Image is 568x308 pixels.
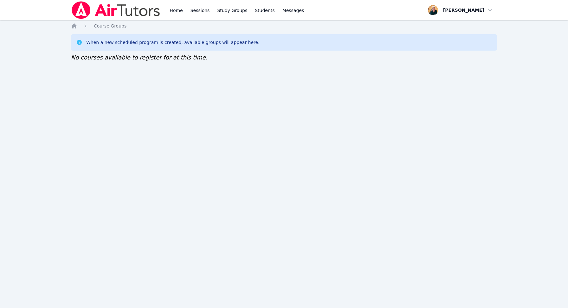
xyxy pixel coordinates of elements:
[71,1,161,19] img: Air Tutors
[94,23,126,29] a: Course Groups
[71,54,208,61] span: No courses available to register for at this time.
[282,7,304,14] span: Messages
[86,39,260,46] div: When a new scheduled program is created, available groups will appear here.
[71,23,497,29] nav: Breadcrumb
